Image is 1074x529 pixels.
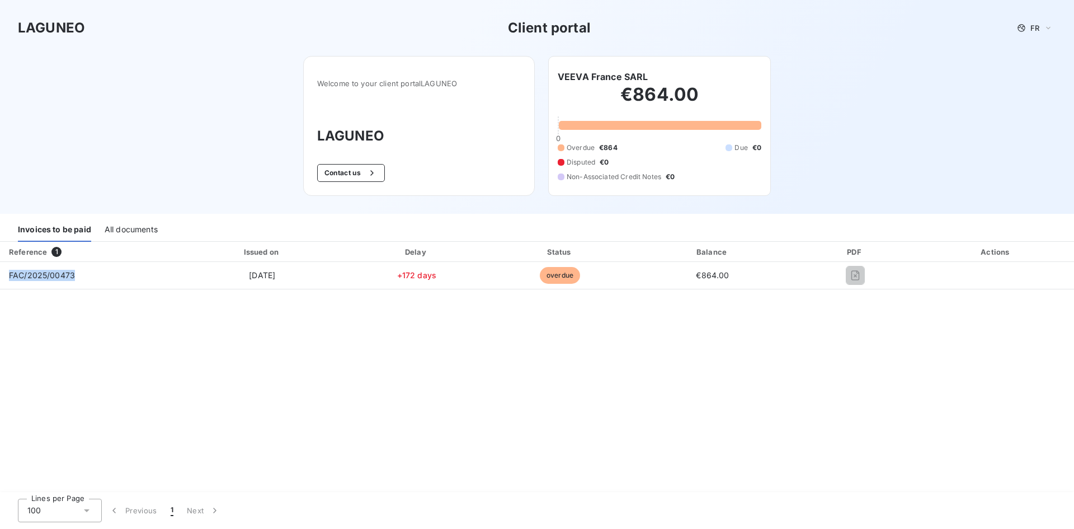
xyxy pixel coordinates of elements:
span: overdue [540,267,580,284]
span: FAC/2025/00473 [9,270,75,280]
span: 1 [51,247,62,257]
div: Invoices to be paid [18,218,91,242]
h6: VEEVA France SARL [558,70,648,83]
span: €0 [752,143,761,153]
span: Welcome to your client portal LAGUNEO [317,79,521,88]
span: 0 [556,134,560,143]
div: Balance [635,246,790,258]
div: PDF [794,246,916,258]
button: Previous [102,499,164,522]
span: +172 days [397,270,436,280]
div: Actions [921,246,1072,258]
span: Due [734,143,747,153]
span: Non-Associated Credit Notes [567,172,661,182]
button: Contact us [317,164,385,182]
span: Disputed [567,157,595,167]
span: €864.00 [696,270,729,280]
span: Overdue [567,143,595,153]
div: Status [489,246,630,258]
span: 100 [27,505,41,516]
span: [DATE] [249,270,275,280]
h3: LAGUNEO [18,18,85,38]
span: €864 [599,143,618,153]
button: 1 [164,499,180,522]
span: €0 [600,157,609,167]
span: FR [1030,24,1039,32]
div: Delay [349,246,485,258]
div: Reference [9,247,47,256]
span: €0 [666,172,675,182]
div: Issued on [180,246,345,258]
h2: €864.00 [558,83,761,117]
h3: Client portal [508,18,591,38]
h3: LAGUNEO [317,126,521,146]
div: All documents [105,218,158,242]
button: Next [180,499,227,522]
span: 1 [171,505,173,516]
